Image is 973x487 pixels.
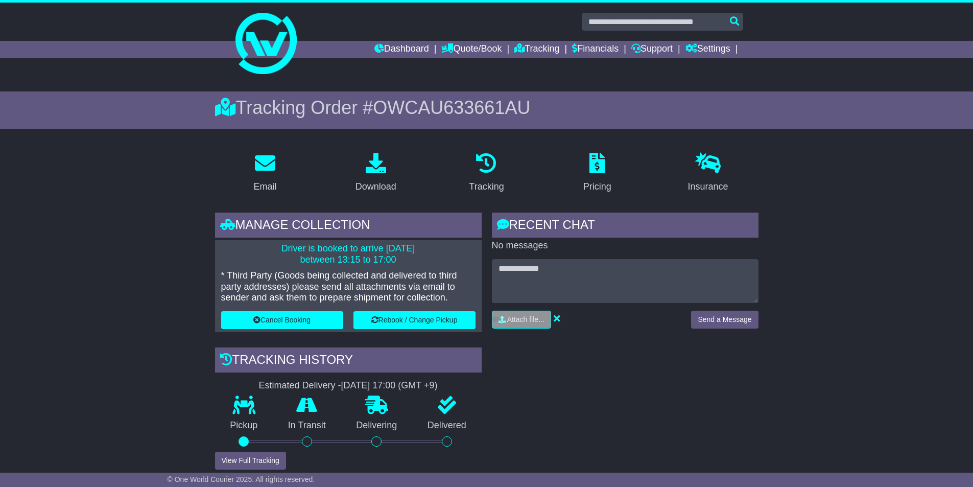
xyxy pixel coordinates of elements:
p: No messages [492,240,758,251]
p: * Third Party (Goods being collected and delivered to third party addresses) please send all atta... [221,270,476,304]
p: Delivering [341,420,413,431]
button: Send a Message [691,311,758,329]
p: Pickup [215,420,273,431]
div: Manage collection [215,213,482,240]
button: View Full Tracking [215,452,286,470]
span: OWCAU633661AU [373,97,530,118]
p: Driver is booked to arrive [DATE] between 13:15 to 17:00 [221,243,476,265]
div: Tracking [469,180,504,194]
a: Support [631,41,673,58]
a: Insurance [681,149,735,197]
a: Tracking [514,41,559,58]
button: Rebook / Change Pickup [353,311,476,329]
button: Cancel Booking [221,311,343,329]
p: Delivered [412,420,482,431]
p: In Transit [273,420,341,431]
a: Email [247,149,283,197]
a: Financials [572,41,619,58]
div: Tracking history [215,347,482,375]
div: [DATE] 17:00 (GMT +9) [341,380,438,391]
a: Download [349,149,403,197]
div: Download [355,180,396,194]
a: Tracking [462,149,510,197]
div: Insurance [688,180,728,194]
a: Dashboard [374,41,429,58]
div: Estimated Delivery - [215,380,482,391]
a: Settings [685,41,730,58]
div: Tracking Order # [215,97,758,119]
div: RECENT CHAT [492,213,758,240]
span: © One World Courier 2025. All rights reserved. [168,475,315,483]
div: Email [253,180,276,194]
div: Pricing [583,180,611,194]
a: Pricing [577,149,618,197]
a: Quote/Book [441,41,502,58]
